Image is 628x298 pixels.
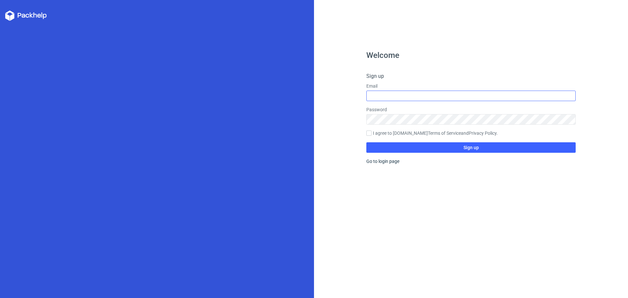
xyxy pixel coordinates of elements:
a: Go to login page [366,159,399,164]
label: I agree to [DOMAIN_NAME] and . [366,130,576,137]
h1: Welcome [366,51,576,59]
a: Terms of Service [428,131,461,136]
label: Password [366,106,576,113]
span: Sign up [463,145,479,150]
a: Privacy Policy [469,131,497,136]
h4: Sign up [366,72,576,80]
label: Email [366,83,576,89]
button: Sign up [366,142,576,153]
